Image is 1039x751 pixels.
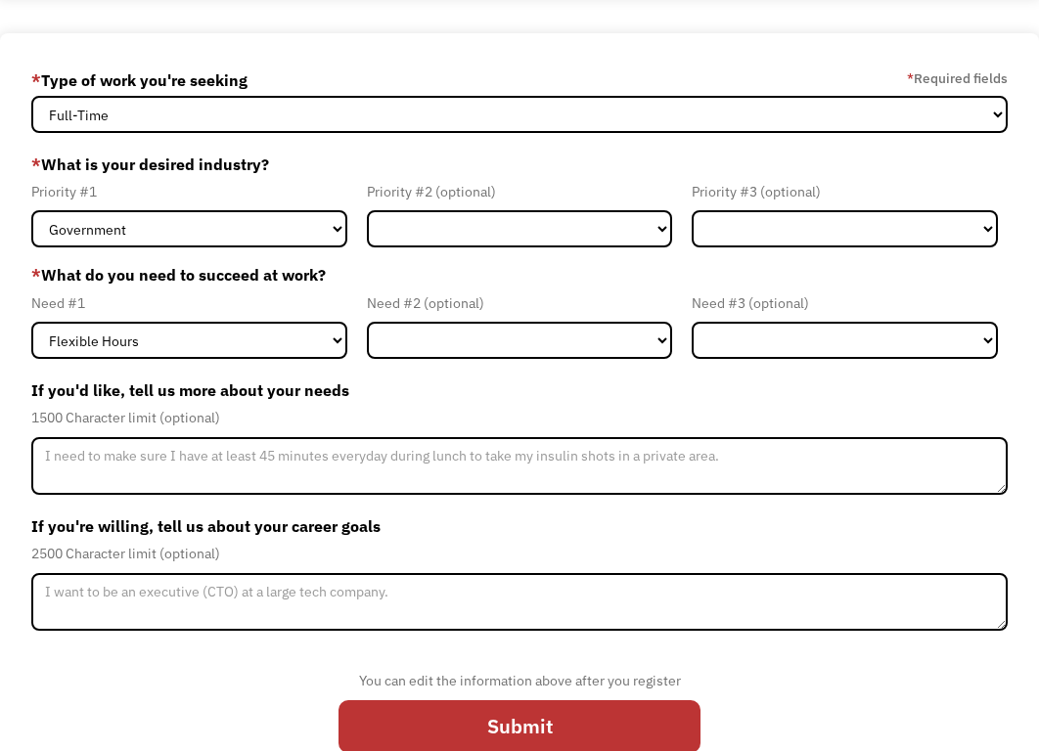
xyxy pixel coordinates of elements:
[31,291,347,315] div: Need #1
[692,291,998,315] div: Need #3 (optional)
[339,669,700,692] div: You can edit the information above after you register
[31,406,1008,429] div: 1500 Character limit (optional)
[31,180,347,203] div: Priority #1
[31,542,1008,565] div: 2500 Character limit (optional)
[31,149,1008,180] label: What is your desired industry?
[31,65,248,96] label: Type of work you're seeking
[31,263,1008,287] label: What do you need to succeed at work?
[31,510,1008,542] label: If you're willing, tell us about your career goals
[31,375,1008,406] label: If you'd like, tell us more about your needs
[367,291,673,315] div: Need #2 (optional)
[907,66,1008,90] label: Required fields
[692,180,998,203] div: Priority #3 (optional)
[367,180,673,203] div: Priority #2 (optional)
